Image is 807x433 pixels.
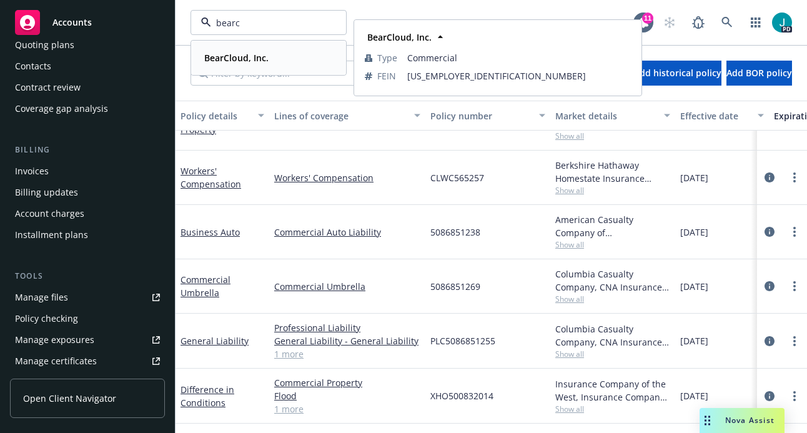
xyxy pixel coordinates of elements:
span: PLC5086851255 [430,334,495,347]
span: Show all [555,131,670,141]
a: Manage certificates [10,351,165,371]
div: Berkshire Hathaway Homestate Insurance Company, Berkshire Hathaway Homestate Companies (BHHC) [555,159,670,185]
span: Add historical policy [634,67,721,79]
img: photo [772,12,792,32]
span: Accounts [52,17,92,27]
div: Invoices [15,161,49,181]
a: 1 more [274,402,420,416]
a: Contacts [10,56,165,76]
a: Quoting plans [10,35,165,55]
span: Show all [555,239,670,250]
a: Contract review [10,77,165,97]
a: Workers' Compensation [274,171,420,184]
button: Effective date [675,101,769,131]
span: Commercial [407,51,631,64]
a: 1 more [274,347,420,361]
a: Professional Liability [274,321,420,334]
a: more [787,170,802,185]
span: CLWC565257 [430,171,484,184]
span: [DATE] [680,334,708,347]
a: General Liability [181,335,249,347]
div: Policy details [181,109,250,122]
a: General Liability - General Liability [274,334,420,347]
span: FEIN [377,69,396,82]
strong: BearCloud, Inc. [367,31,432,43]
button: Nova Assist [700,408,785,433]
div: Drag to move [700,408,715,433]
span: [US_EMPLOYER_IDENTIFICATION_NUMBER] [407,69,631,82]
a: circleInformation [762,170,777,185]
a: Commercial Umbrella [181,274,230,299]
a: Coverage gap analysis [10,99,165,119]
div: Manage certificates [15,351,97,371]
strong: BearCloud, Inc. [204,52,269,64]
a: more [787,224,802,239]
span: Type [377,51,397,64]
a: more [787,389,802,404]
button: Market details [550,101,675,131]
button: Add BOR policy [726,61,792,86]
button: Policy details [176,101,269,131]
input: Filter by keyword [211,16,321,29]
a: Commercial Property [274,376,420,389]
span: Show all [555,185,670,196]
a: Switch app [743,10,768,35]
span: [DATE] [680,171,708,184]
div: Manage files [15,287,68,307]
a: Accounts [10,5,165,40]
button: Policy number [425,101,550,131]
a: more [787,334,802,349]
a: Installment plans [10,225,165,245]
div: Columbia Casualty Company, CNA Insurance, CRC Group [555,322,670,349]
span: Nova Assist [725,415,775,426]
span: XHO500832014 [430,389,493,402]
div: Effective date [680,109,750,122]
div: Tools [10,270,165,282]
span: Show all [555,294,670,304]
a: Policy checking [10,309,165,329]
span: Show all [555,404,670,414]
a: Commercial Auto Liability [274,226,420,239]
a: circleInformation [762,389,777,404]
a: Flood [274,389,420,402]
div: Manage exposures [15,330,94,350]
a: circleInformation [762,224,777,239]
button: Add historical policy [634,61,721,86]
div: Policy number [430,109,532,122]
a: Manage exposures [10,330,165,350]
div: Installment plans [15,225,88,245]
div: Policy checking [15,309,78,329]
div: Market details [555,109,656,122]
a: circleInformation [762,334,777,349]
a: Business Auto [181,226,240,238]
a: Difference in Conditions [181,384,234,409]
a: Workers' Compensation [181,165,241,190]
span: [DATE] [680,226,708,239]
span: 5086851238 [430,226,480,239]
div: Account charges [15,204,84,224]
a: Billing updates [10,182,165,202]
div: Coverage gap analysis [15,99,108,119]
span: [DATE] [680,280,708,293]
a: Report a Bug [686,10,711,35]
a: more [787,279,802,294]
div: Contacts [15,56,51,76]
a: Search [715,10,740,35]
div: Billing [10,144,165,156]
a: Commercial Umbrella [274,280,420,293]
span: Show all [555,349,670,359]
div: Quoting plans [15,35,74,55]
a: Account charges [10,204,165,224]
div: Lines of coverage [274,109,407,122]
div: Billing updates [15,182,78,202]
a: Manage files [10,287,165,307]
span: Open Client Navigator [23,392,116,405]
div: Contract review [15,77,81,97]
div: Columbia Casualty Company, CNA Insurance, CRC Group [555,267,670,294]
span: 5086851269 [430,280,480,293]
a: Start snowing [657,10,682,35]
div: Insurance Company of the West, Insurance Company of the West (ICW), CRC Group [555,377,670,404]
a: circleInformation [762,279,777,294]
div: American Casualty Company of [GEOGRAPHIC_DATA], [US_STATE], CNA Insurance, CRC Group [555,213,670,239]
